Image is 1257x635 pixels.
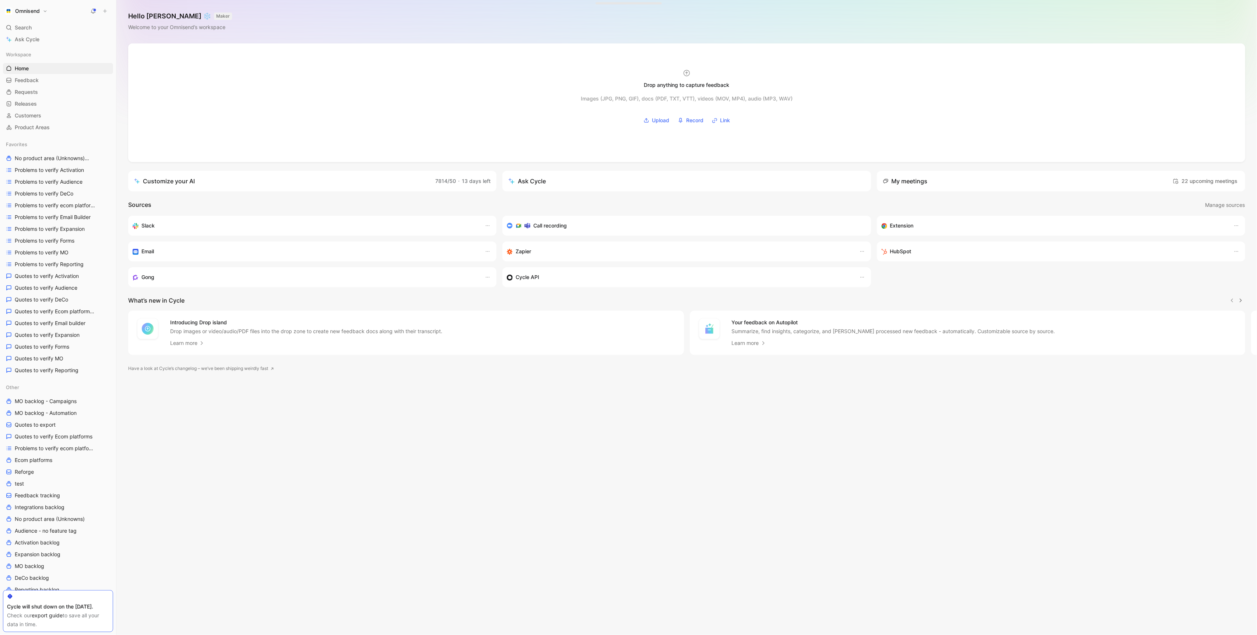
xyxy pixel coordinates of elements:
[3,502,113,513] a: Integrations backlog
[3,200,113,211] a: Problems to verify ecom platforms
[3,561,113,572] a: MO backlog
[170,328,442,335] p: Drop images or video/audio/PDF files into the drop zone to create new feedback docs along with th...
[890,221,914,230] h3: Extension
[15,421,56,428] span: Quotes to export
[507,221,860,230] div: Record & transcribe meetings from Zoom, Meet & Teams.
[15,23,32,32] span: Search
[15,308,96,315] span: Quotes to verify Ecom platforms
[435,178,456,184] span: 7814/50
[15,284,77,292] span: Quotes to verify Audience
[15,331,80,339] span: Quotes to verify Expansion
[3,6,49,16] button: OmnisendOmnisend
[15,367,78,374] span: Quotes to verify Reporting
[3,49,113,60] div: Workspace
[15,343,69,350] span: Quotes to verify Forms
[214,13,232,20] button: MAKER
[1205,201,1245,209] span: Manage sources
[890,247,912,256] h3: HubSpot
[652,116,670,125] span: Upload
[3,122,113,133] a: Product Areas
[15,551,60,558] span: Expansion backlog
[3,490,113,501] a: Feedback tracking
[3,259,113,270] a: Problems to verify Reporting
[6,384,19,391] span: Other
[883,177,928,186] div: My meetings
[3,63,113,74] a: Home
[141,221,155,230] h3: Slack
[516,273,539,282] h3: Cycle API
[3,75,113,86] a: Feedback
[3,525,113,536] a: Audience - no feature tag
[6,51,31,58] span: Workspace
[3,282,113,293] a: Quotes to verify Audience
[732,339,766,348] a: Learn more
[3,223,113,234] a: Problems to verify Expansion
[141,273,154,282] h3: Gong
[15,190,73,197] span: Problems to verify DeCo
[732,318,1055,327] h4: Your feedback on Autopilot
[7,611,109,629] div: Check our to save all your data in time.
[533,221,567,230] h3: Call recording
[15,492,60,499] span: Feedback tracking
[88,156,99,161] span: Other
[3,549,113,560] a: Expansion backlog
[3,176,113,187] a: Problems to verify Audience
[15,8,40,14] h1: Omnisend
[15,355,63,362] span: Quotes to verify MO
[507,273,852,282] div: Sync customers & send feedback from custom sources. Get inspired by our favorite use case
[15,202,96,209] span: Problems to verify ecom platforms
[3,188,113,199] a: Problems to verify DeCo
[15,178,82,186] span: Problems to verify Audience
[3,212,113,223] a: Problems to verify Email Builder
[6,141,27,148] span: Favorites
[15,77,39,84] span: Feedback
[462,178,491,184] span: 13 days left
[3,153,113,164] a: No product area (Unknowns)Other
[3,408,113,419] a: MO backlog - Automation
[687,116,704,125] span: Record
[15,320,85,327] span: Quotes to verify Email builder
[170,318,442,327] h4: Introducing Drop island
[3,353,113,364] a: Quotes to verify MO
[15,249,69,256] span: Problems to verify MO
[3,396,113,407] a: MO backlog - Campaigns
[3,98,113,109] a: Releases
[3,318,113,329] a: Quotes to verify Email builder
[3,165,113,176] a: Problems to verify Activation
[141,247,154,256] h3: Email
[128,365,274,372] a: Have a look at Cycle’s changelog – we’ve been shipping weirdly fast
[170,339,205,348] a: Learn more
[508,177,546,186] div: Ask Cycle
[15,515,85,523] span: No product area (Unknowns)
[3,478,113,489] a: test
[15,574,49,582] span: DeCo backlog
[3,22,113,33] div: Search
[15,88,38,96] span: Requests
[3,329,113,341] a: Quotes to verify Expansion
[15,562,44,570] span: MO backlog
[15,586,59,593] span: Reporting backlog
[3,572,113,583] a: DeCo backlog
[128,200,151,210] h2: Sources
[581,94,793,103] div: Images (JPG, PNG, GIF), docs (PDF, TXT, VTT), videos (MOV, MP4), audio (MP3, WAV)
[732,328,1055,335] p: Summarize, find insights, categorize, and [PERSON_NAME] processed new feedback - automatically. C...
[3,382,113,631] div: OtherMO backlog - CampaignsMO backlog - AutomationQuotes to exportQuotes to verify Ecom platforms...
[15,433,92,440] span: Quotes to verify Ecom platforms
[95,309,107,314] span: Other
[3,235,113,246] a: Problems to verify Forms
[15,261,84,268] span: Problems to verify Reporting
[7,602,109,611] div: Cycle will shut down on the [DATE].
[128,12,232,21] h1: Hello [PERSON_NAME] ❄️
[3,514,113,525] a: No product area (Unknowns)
[3,537,113,548] a: Activation backlog
[502,171,871,191] button: Ask Cycle
[1205,200,1245,210] button: Manage sources
[15,166,84,174] span: Problems to verify Activation
[3,455,113,466] a: Ecom platforms
[3,584,113,595] a: Reporting backlog
[15,155,95,162] span: No product area (Unknowns)
[15,445,95,452] span: Problems to verify ecom platforms
[3,34,113,45] a: Ask Cycle
[15,504,64,511] span: Integrations backlog
[128,171,496,191] a: Customize your AI7814/50·13 days left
